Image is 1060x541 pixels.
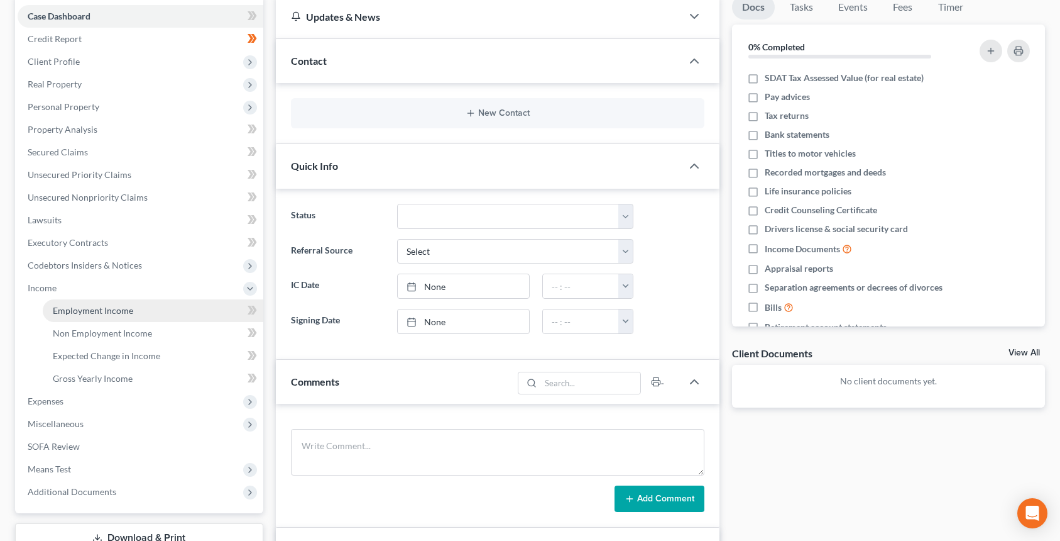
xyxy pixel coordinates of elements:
[28,418,84,429] span: Miscellaneous
[291,376,339,388] span: Comments
[28,56,80,67] span: Client Profile
[398,310,529,333] a: None
[765,223,908,235] span: Drivers license & social security card
[765,301,782,314] span: Bills
[43,367,263,390] a: Gross Yearly Income
[543,274,619,298] input: -- : --
[765,109,809,122] span: Tax returns
[43,322,263,345] a: Non Employment Income
[28,282,57,293] span: Income
[28,464,71,474] span: Means Test
[28,147,88,157] span: Secured Claims
[291,10,667,23] div: Updates & News
[18,28,263,50] a: Credit Report
[28,237,108,248] span: Executory Contracts
[28,441,80,452] span: SOFA Review
[28,169,131,180] span: Unsecured Priority Claims
[540,372,640,394] input: Search...
[732,347,812,360] div: Client Documents
[28,215,62,225] span: Lawsuits
[28,396,63,406] span: Expenses
[301,108,694,118] button: New Contact
[18,186,263,209] a: Unsecured Nonpriority Claims
[765,128,829,141] span: Bank statements
[765,185,851,198] span: Life insurance policies
[1017,498,1047,528] div: Open Intercom Messenger
[28,124,97,135] span: Property Analysis
[765,262,833,275] span: Appraisal reports
[765,166,886,179] span: Recorded mortgages and deeds
[765,281,943,294] span: Separation agreements or decrees of divorces
[291,55,327,67] span: Contact
[615,486,704,512] button: Add Comment
[28,486,116,497] span: Additional Documents
[18,5,263,28] a: Case Dashboard
[53,328,152,338] span: Non Employment Income
[543,310,619,333] input: -- : --
[1008,349,1040,357] a: View All
[765,204,877,216] span: Credit Counseling Certificate
[43,299,263,322] a: Employment Income
[18,209,263,231] a: Lawsuits
[18,231,263,254] a: Executory Contracts
[285,274,391,299] label: IC Date
[53,350,160,361] span: Expected Change in Income
[43,345,263,367] a: Expected Change in Income
[28,101,99,112] span: Personal Property
[18,118,263,141] a: Property Analysis
[285,309,391,334] label: Signing Date
[765,91,810,103] span: Pay advices
[53,305,133,316] span: Employment Income
[28,79,82,89] span: Real Property
[285,204,391,229] label: Status
[18,164,263,186] a: Unsecured Priority Claims
[765,243,840,255] span: Income Documents
[18,141,263,164] a: Secured Claims
[18,435,263,458] a: SOFA Review
[398,274,529,298] a: None
[742,375,1035,388] p: No client documents yet.
[28,192,148,203] span: Unsecured Nonpriority Claims
[765,72,924,84] span: SDAT Tax Assessed Value (for real estate)
[285,239,391,264] label: Referral Source
[28,11,90,21] span: Case Dashboard
[765,147,856,160] span: Titles to motor vehicles
[291,160,338,172] span: Quick Info
[53,373,133,384] span: Gross Yearly Income
[28,33,82,44] span: Credit Report
[765,321,887,333] span: Retirement account statements
[28,260,142,270] span: Codebtors Insiders & Notices
[748,42,805,52] strong: 0% Completed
